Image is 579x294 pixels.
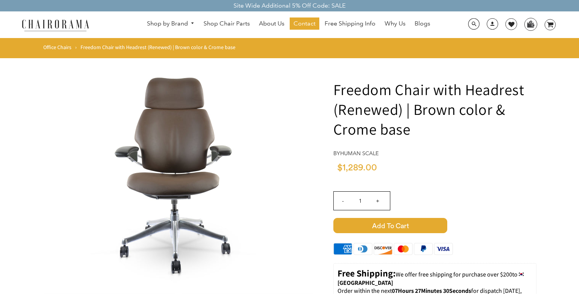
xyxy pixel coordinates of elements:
[255,17,288,30] a: About Us
[525,18,536,30] img: WhatsApp_Image_2024-07-12_at_16.23.01.webp
[259,20,284,28] span: About Us
[17,18,93,32] img: chairorama
[204,20,250,28] span: Shop Chair Parts
[43,44,71,51] a: Office Chairs
[411,17,434,30] a: Blogs
[143,18,199,30] a: Shop by Brand
[293,20,316,28] span: Contact
[65,60,292,289] img: Freedom Chair with Headrest (Renewed) | Brown color & Crome base - chairorama
[337,163,377,172] span: $1,289.00
[65,170,292,178] a: Freedom Chair with Headrest (Renewed) | Brown color & Crome base - chairorama
[338,279,393,287] strong: [GEOGRAPHIC_DATA]
[340,150,379,157] a: Human Scale
[334,192,352,210] input: -
[43,44,238,54] nav: breadcrumbs
[333,150,536,157] h4: by
[338,267,396,279] strong: Free Shipping:
[369,192,387,210] input: +
[325,20,375,28] span: Free Shipping Info
[333,218,536,233] button: Add to Cart
[200,17,254,30] a: Shop Chair Parts
[321,17,379,30] a: Free Shipping Info
[381,17,409,30] a: Why Us
[126,17,452,32] nav: DesktopNavigation
[333,218,447,233] span: Add to Cart
[385,20,405,28] span: Why Us
[75,44,77,51] span: ›
[338,267,532,287] p: to
[396,270,512,278] span: We offer free shipping for purchase over $200
[415,20,430,28] span: Blogs
[290,17,319,30] a: Contact
[333,79,536,139] h1: Freedom Chair with Headrest (Renewed) | Brown color & Crome base
[80,44,235,51] span: Freedom Chair with Headrest (Renewed) | Brown color & Crome base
